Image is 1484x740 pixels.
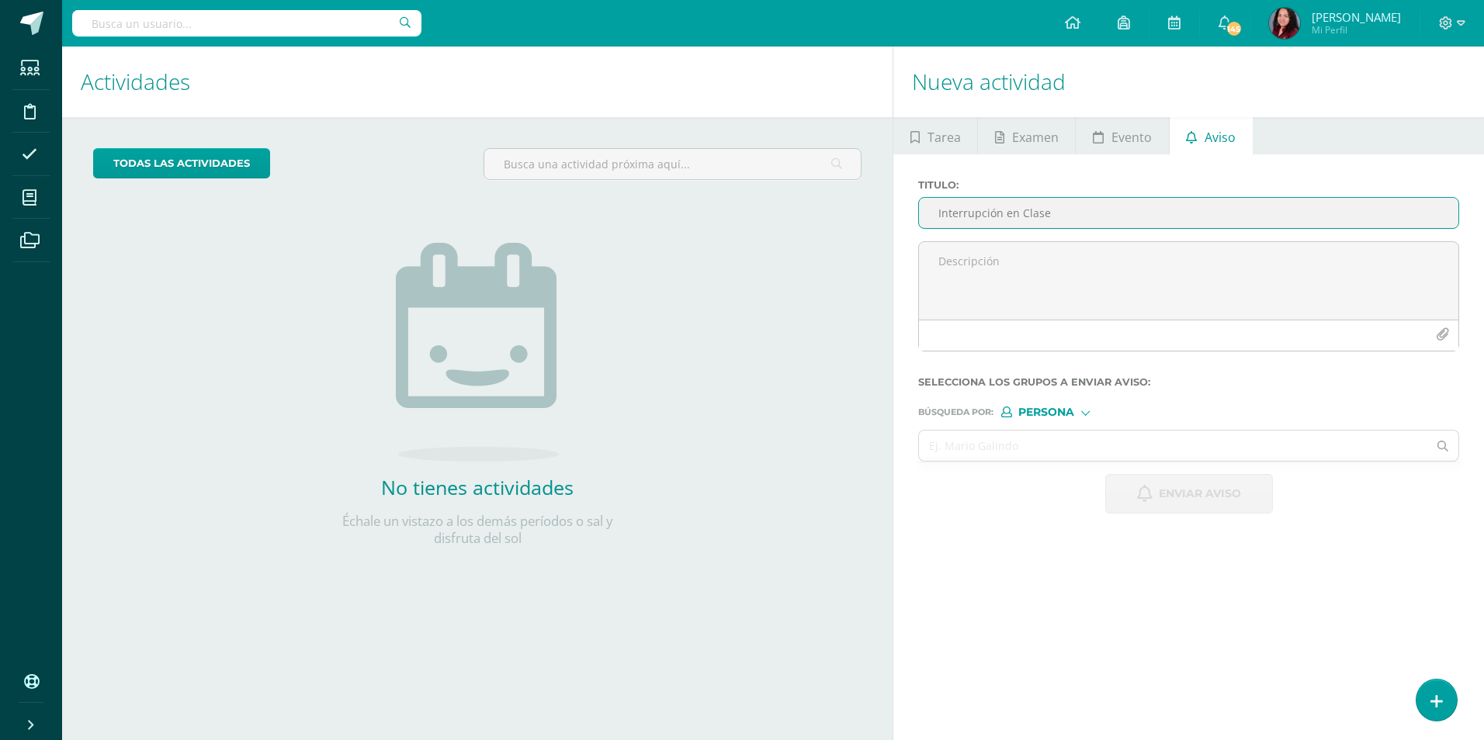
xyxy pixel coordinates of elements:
[978,117,1075,154] a: Examen
[1012,119,1059,156] span: Examen
[1170,117,1253,154] a: Aviso
[918,408,993,417] span: Búsqueda por :
[918,179,1459,191] label: Titulo :
[893,117,977,154] a: Tarea
[912,47,1465,117] h1: Nueva actividad
[484,149,861,179] input: Busca una actividad próxima aquí...
[322,474,633,500] h2: No tienes actividades
[81,47,874,117] h1: Actividades
[919,198,1458,228] input: Titulo
[322,513,633,547] p: Échale un vistazo a los demás períodos o sal y disfruta del sol
[1225,20,1242,37] span: 145
[1159,475,1241,513] span: Enviar aviso
[1269,8,1300,39] img: d1a1e1938b2129473632f39149ad8a41.png
[396,243,559,462] img: no_activities.png
[1076,117,1168,154] a: Evento
[1018,408,1074,417] span: Persona
[72,10,421,36] input: Busca un usuario...
[1111,119,1152,156] span: Evento
[1001,406,1118,417] div: [object Object]
[1205,119,1236,156] span: Aviso
[93,148,270,178] a: todas las Actividades
[918,376,1459,388] label: Selecciona los grupos a enviar aviso :
[1312,9,1401,25] span: [PERSON_NAME]
[919,431,1427,461] input: Ej. Mario Galindo
[1312,23,1401,36] span: Mi Perfil
[1105,474,1273,514] button: Enviar aviso
[928,119,961,156] span: Tarea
